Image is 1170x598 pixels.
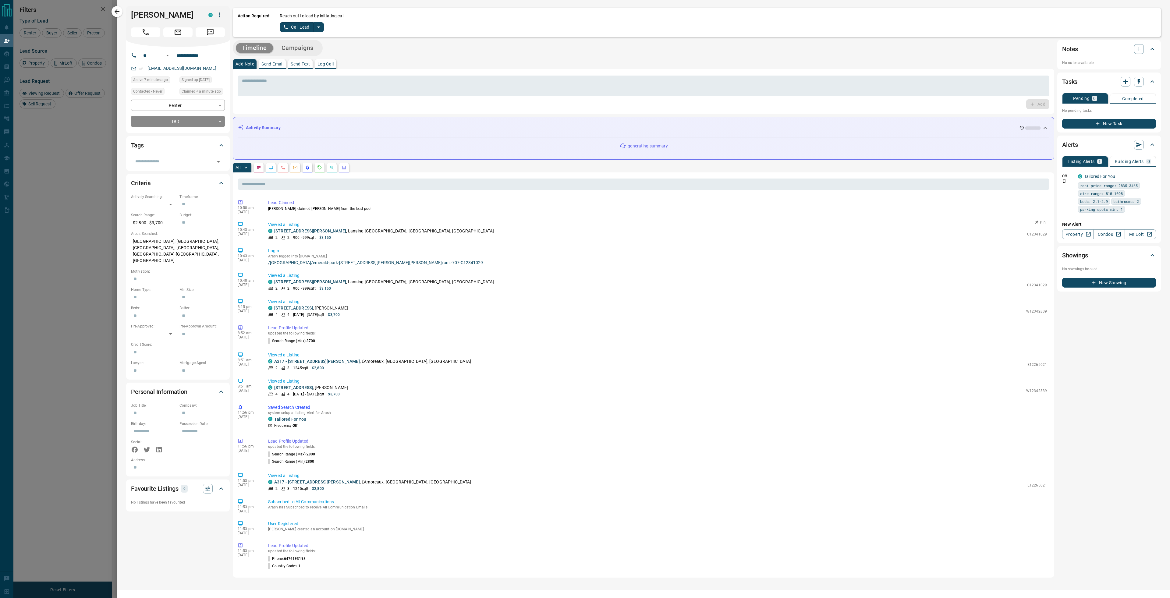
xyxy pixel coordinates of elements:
[164,52,171,59] button: Open
[131,218,176,228] p: $2,800 - $3,700
[238,483,259,487] p: [DATE]
[268,459,314,464] p: Search Range (Min) :
[131,194,176,200] p: Actively Searching:
[163,27,193,37] span: Email
[1027,362,1047,367] p: E12265021
[274,306,313,310] a: [STREET_ADDRESS]
[179,324,225,329] p: Pre-Approval Amount:
[1062,119,1156,129] button: New Task
[179,194,225,200] p: Timeframe:
[329,165,334,170] svg: Opportunities
[238,553,259,557] p: [DATE]
[268,549,1047,553] p: updated the following fields:
[1062,229,1094,239] a: Property
[131,484,179,494] h2: Favourite Listings
[179,76,225,85] div: Sat Aug 16 2025
[131,176,225,190] div: Criteria
[268,338,315,344] p: Search Range (Max) :
[1027,483,1047,488] p: E12265021
[238,278,259,283] p: 10:40 am
[268,165,273,170] svg: Lead Browsing Activity
[268,272,1047,279] p: Viewed a Listing
[268,299,1047,305] p: Viewed a Listing
[275,391,278,397] p: 4
[1073,96,1090,101] p: Pending
[131,360,176,366] p: Lawyer:
[268,451,315,457] p: Search Range (Max) :
[268,543,1047,549] p: Lead Profile Updated
[261,62,283,66] p: Send Email
[246,125,281,131] p: Activity Summary
[293,312,324,317] p: [DATE] - [DATE] sqft
[268,200,1047,206] p: Lead Claimed
[1078,174,1082,179] div: condos.ca
[131,403,176,408] p: Job Title:
[238,254,259,258] p: 10:43 am
[238,331,259,335] p: 8:52 am
[131,178,151,188] h2: Criteria
[268,385,272,390] div: condos.ca
[268,521,1047,527] p: User Registered
[274,228,346,233] a: [STREET_ADDRESS][PERSON_NAME]
[131,116,225,127] div: TBD
[131,439,176,445] p: Social:
[1062,250,1088,260] h2: Showings
[179,305,225,311] p: Baths:
[179,403,225,408] p: Company:
[307,339,315,343] span: 3700
[287,365,289,371] p: 3
[238,444,259,448] p: 11:56 pm
[293,286,315,291] p: 900 - 999 sqft
[274,385,313,390] a: [STREET_ADDRESS]
[342,165,346,170] svg: Agent Actions
[238,410,259,415] p: 11:56 pm
[1080,190,1123,196] span: size range: 810,1098
[275,286,278,291] p: 2
[1062,137,1156,152] div: Alerts
[131,100,225,111] div: Renter
[1062,248,1156,263] div: Showings
[1093,229,1125,239] a: Condos
[274,359,360,364] a: A317 - [STREET_ADDRESS][PERSON_NAME]
[1062,74,1156,89] div: Tasks
[1062,77,1077,87] h2: Tasks
[238,448,259,453] p: [DATE]
[131,421,176,426] p: Birthday:
[317,165,322,170] svg: Requests
[131,76,176,85] div: Mon Aug 18 2025
[131,342,225,347] p: Credit Score:
[312,486,324,491] p: $2,800
[131,269,225,274] p: Motivation:
[179,421,225,426] p: Possession Date:
[238,527,259,531] p: 11:53 pm
[268,206,1047,211] p: [PERSON_NAME] claimed [PERSON_NAME] from the lead pool
[133,77,168,83] span: Active 7 minutes ago
[238,362,259,366] p: [DATE]
[183,485,186,492] p: 0
[268,359,272,363] div: condos.ca
[1080,198,1108,204] span: beds: 2.1-2.9
[268,527,1047,531] p: [PERSON_NAME] created an account on [DOMAIN_NAME]
[1027,232,1047,237] p: C12341029
[305,165,310,170] svg: Listing Alerts
[293,365,308,371] p: 1245 sqft
[268,229,272,233] div: condos.ca
[268,325,1047,331] p: Lead Profile Updated
[268,563,300,569] p: Country Code :
[214,157,223,166] button: Open
[1125,229,1156,239] a: Mr.Loft
[274,479,471,485] p: , L'Amoreaux, [GEOGRAPHIC_DATA], [GEOGRAPHIC_DATA]
[238,509,259,513] p: [DATE]
[131,457,225,463] p: Address:
[268,280,272,284] div: condos.ca
[312,365,324,371] p: $2,800
[238,13,271,32] p: Action Required:
[238,228,259,232] p: 10:43 am
[328,312,340,317] p: $3,700
[238,388,259,393] p: [DATE]
[131,387,187,397] h2: Personal Information
[131,500,225,505] p: No listings have been favourited
[179,360,225,366] p: Mortgage Agent:
[1115,159,1144,164] p: Building Alerts
[1062,173,1074,179] p: Off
